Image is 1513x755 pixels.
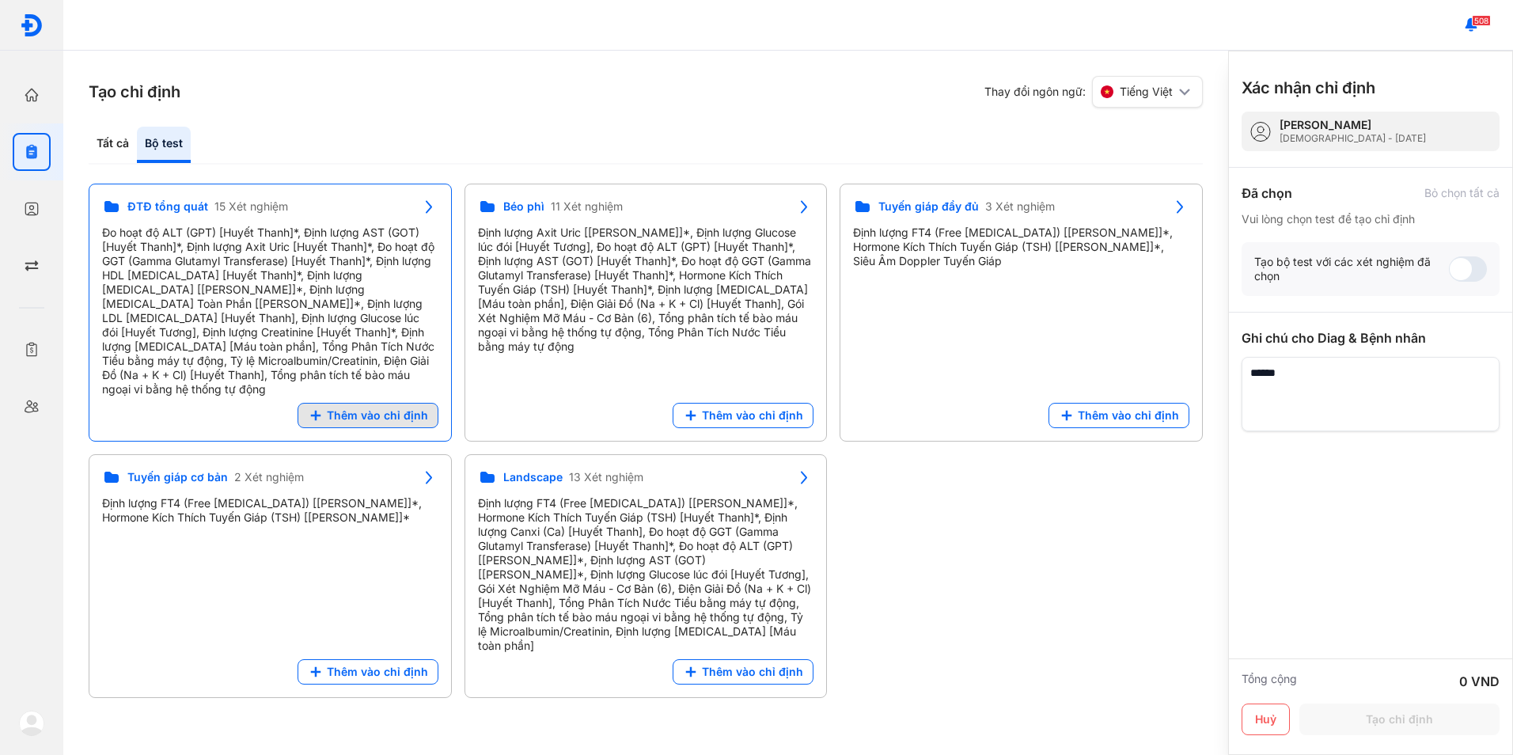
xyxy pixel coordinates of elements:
[853,226,1189,268] div: Định lượng FT4 (Free [MEDICAL_DATA]) [[PERSON_NAME]]*, Hormone Kích Thích Tuyến Giáp (TSH) [[PERS...
[1242,704,1290,735] button: Huỷ
[673,403,813,428] button: Thêm vào chỉ định
[234,470,304,484] span: 2 Xét nghiệm
[551,199,623,214] span: 11 Xét nghiệm
[702,665,803,679] span: Thêm vào chỉ định
[1242,184,1292,203] div: Đã chọn
[1242,328,1500,347] div: Ghi chú cho Diag & Bệnh nhân
[478,226,814,354] div: Định lượng Axit Uric [[PERSON_NAME]]*, Định lượng Glucose lúc đói [Huyết Tương], Đo hoạt độ ALT (...
[1299,704,1500,735] button: Tạo chỉ định
[503,199,544,214] span: Béo phì
[1048,403,1189,428] button: Thêm vào chỉ định
[1242,672,1297,691] div: Tổng cộng
[478,496,814,653] div: Định lượng FT4 (Free [MEDICAL_DATA]) [[PERSON_NAME]]*, Hormone Kích Thích Tuyến Giáp (TSH) [Huyết...
[298,659,438,685] button: Thêm vào chỉ định
[127,199,208,214] span: ĐTĐ tổng quát
[102,496,438,525] div: Định lượng FT4 (Free [MEDICAL_DATA]) [[PERSON_NAME]]*, Hormone Kích Thích Tuyến Giáp (TSH) [[PERS...
[327,665,428,679] span: Thêm vào chỉ định
[985,199,1055,214] span: 3 Xét nghiệm
[298,403,438,428] button: Thêm vào chỉ định
[1280,132,1426,145] div: [DEMOGRAPHIC_DATA] - [DATE]
[503,470,563,484] span: Landscape
[327,408,428,423] span: Thêm vào chỉ định
[20,13,44,37] img: logo
[1459,672,1500,691] div: 0 VND
[89,127,137,163] div: Tất cả
[1254,255,1449,283] div: Tạo bộ test với các xét nghiệm đã chọn
[1120,85,1173,99] span: Tiếng Việt
[214,199,288,214] span: 15 Xét nghiệm
[1472,15,1491,26] span: 508
[127,470,228,484] span: Tuyến giáp cơ bản
[137,127,191,163] div: Bộ test
[569,470,643,484] span: 13 Xét nghiệm
[1242,77,1375,99] h3: Xác nhận chỉ định
[878,199,979,214] span: Tuyến giáp đầy đủ
[102,226,438,396] div: Đo hoạt độ ALT (GPT) [Huyết Thanh]*, Định lượng AST (GOT) [Huyết Thanh]*, Định lượng Axit Uric [H...
[1242,212,1500,226] div: Vui lòng chọn test để tạo chỉ định
[673,659,813,685] button: Thêm vào chỉ định
[702,408,803,423] span: Thêm vào chỉ định
[984,76,1203,108] div: Thay đổi ngôn ngữ:
[1280,118,1426,132] div: [PERSON_NAME]
[89,81,180,103] h3: Tạo chỉ định
[1078,408,1179,423] span: Thêm vào chỉ định
[1424,186,1500,200] div: Bỏ chọn tất cả
[19,711,44,736] img: logo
